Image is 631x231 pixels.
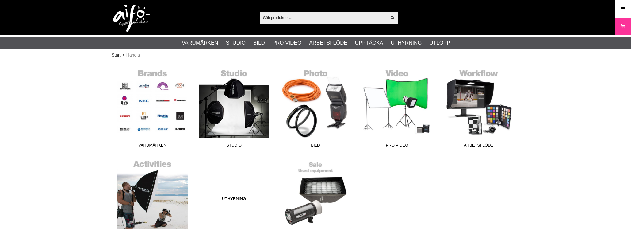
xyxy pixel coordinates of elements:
[253,39,265,47] a: Bild
[355,40,383,46] font: Upptäcka
[430,39,450,47] a: Utlopp
[138,143,166,147] font: Varumärken
[391,40,422,46] font: Uthyrning
[430,40,450,46] font: Utlopp
[355,39,383,47] a: Upptäcka
[222,196,246,201] font: Uthyrning
[386,143,408,147] font: Pro Video
[391,39,422,47] a: Uthyrning
[112,68,193,151] a: Varumärken
[182,39,218,47] a: Varumärken
[253,40,265,46] font: Bild
[113,5,150,32] img: logotyp.png
[275,68,356,151] a: Bild
[260,13,387,22] input: Sök produkter ...
[182,40,218,46] font: Varumärken
[122,53,125,57] font: >
[309,39,347,47] a: Arbetsflöde
[126,53,140,57] font: Handla
[226,40,246,46] font: Studio
[311,143,320,147] font: Bild
[226,143,242,147] font: Studio
[273,39,301,47] a: Pro Video
[112,52,121,58] a: Start
[112,53,121,57] font: Start
[464,143,494,147] font: Arbetsflöde
[356,68,438,151] a: Pro Video
[309,40,347,46] font: Arbetsflöde
[438,68,519,151] a: Arbetsflöde
[226,39,246,47] a: Studio
[193,68,275,151] a: Studio
[273,40,301,46] font: Pro Video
